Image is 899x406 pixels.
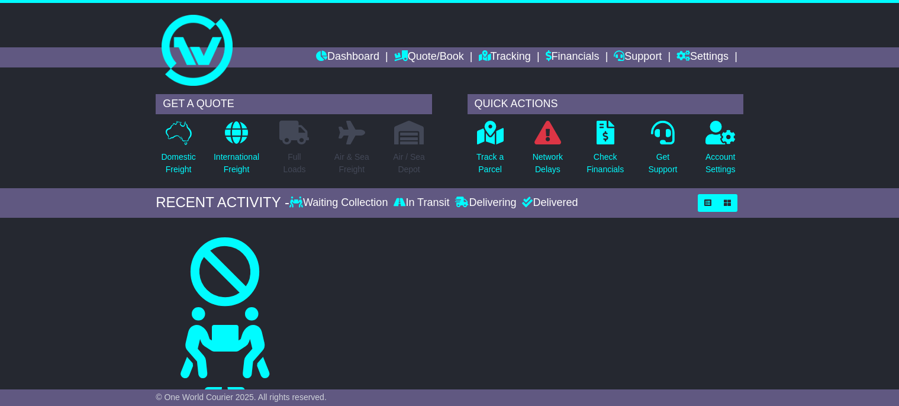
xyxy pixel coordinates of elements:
a: Dashboard [316,47,379,67]
p: Air & Sea Freight [334,151,369,176]
a: Track aParcel [476,120,504,182]
p: Full Loads [279,151,309,176]
a: DomesticFreight [160,120,196,182]
div: GET A QUOTE [156,94,431,114]
a: AccountSettings [705,120,736,182]
p: Check Financials [587,151,624,176]
a: Tracking [479,47,531,67]
a: Financials [546,47,600,67]
a: CheckFinancials [586,120,624,182]
p: Get Support [648,151,677,176]
p: International Freight [214,151,259,176]
p: Air / Sea Depot [393,151,425,176]
p: Account Settings [705,151,736,176]
div: Waiting Collection [289,196,391,210]
a: InternationalFreight [213,120,260,182]
p: Track a Parcel [476,151,504,176]
a: Support [614,47,662,67]
div: Delivering [452,196,519,210]
div: QUICK ACTIONS [468,94,743,114]
a: Quote/Book [394,47,464,67]
div: Delivered [519,196,578,210]
p: Network Delays [533,151,563,176]
a: GetSupport [647,120,678,182]
div: In Transit [391,196,452,210]
p: Domestic Freight [161,151,195,176]
span: © One World Courier 2025. All rights reserved. [156,392,327,402]
a: Settings [676,47,729,67]
a: NetworkDelays [532,120,563,182]
div: RECENT ACTIVITY - [156,194,289,211]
